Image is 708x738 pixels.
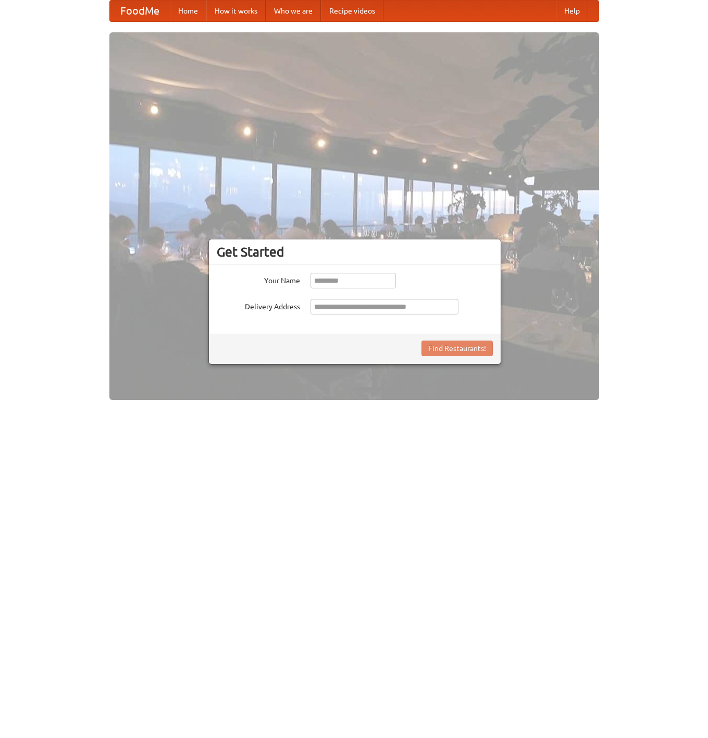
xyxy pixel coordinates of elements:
[217,273,300,286] label: Your Name
[170,1,206,21] a: Home
[206,1,266,21] a: How it works
[266,1,321,21] a: Who we are
[321,1,383,21] a: Recipe videos
[556,1,588,21] a: Help
[217,299,300,312] label: Delivery Address
[110,1,170,21] a: FoodMe
[217,244,493,260] h3: Get Started
[421,341,493,356] button: Find Restaurants!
